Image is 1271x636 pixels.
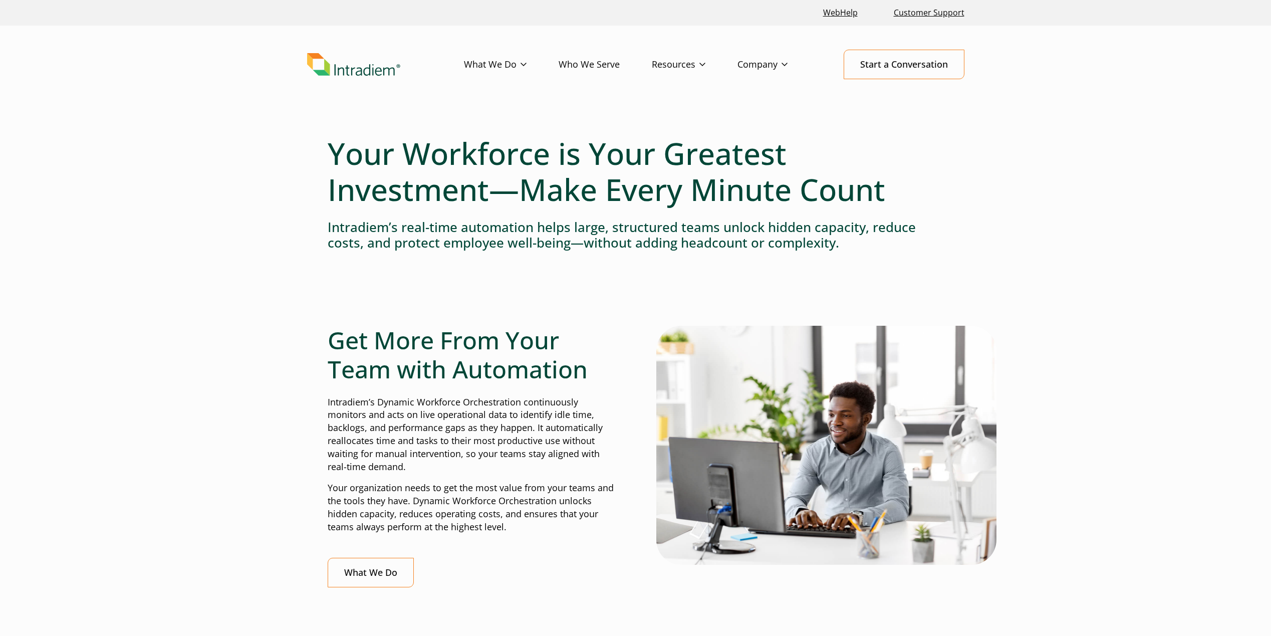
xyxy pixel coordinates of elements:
[328,558,414,587] a: What We Do
[328,135,944,207] h1: Your Workforce is Your Greatest Investment—Make Every Minute Count
[652,50,737,79] a: Resources
[737,50,820,79] a: Company
[307,53,464,76] a: Link to homepage of Intradiem
[464,50,559,79] a: What We Do
[819,2,862,24] a: Link opens in a new window
[844,50,964,79] a: Start a Conversation
[307,53,400,76] img: Intradiem
[328,326,615,383] h2: Get More From Your Team with Automation
[559,50,652,79] a: Who We Serve
[890,2,968,24] a: Customer Support
[328,396,615,474] p: Intradiem’s Dynamic Workforce Orchestration continuously monitors and acts on live operational da...
[656,326,996,564] img: Man typing on computer with real-time automation
[328,220,944,251] h4: Intradiem’s real-time automation helps large, structured teams unlock hidden capacity, reduce cos...
[328,482,615,534] p: Your organization needs to get the most value from your teams and the tools they have. Dynamic Wo...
